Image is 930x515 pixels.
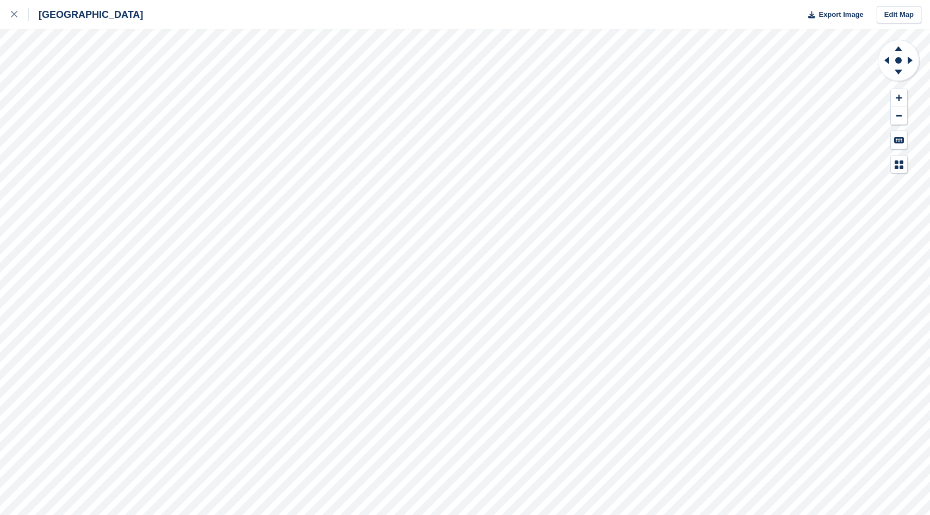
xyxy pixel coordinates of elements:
button: Export Image [802,6,864,24]
a: Edit Map [877,6,921,24]
span: Export Image [819,9,863,20]
button: Zoom Out [891,107,907,125]
button: Map Legend [891,156,907,173]
button: Keyboard Shortcuts [891,131,907,149]
div: [GEOGRAPHIC_DATA] [29,8,143,21]
button: Zoom In [891,89,907,107]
